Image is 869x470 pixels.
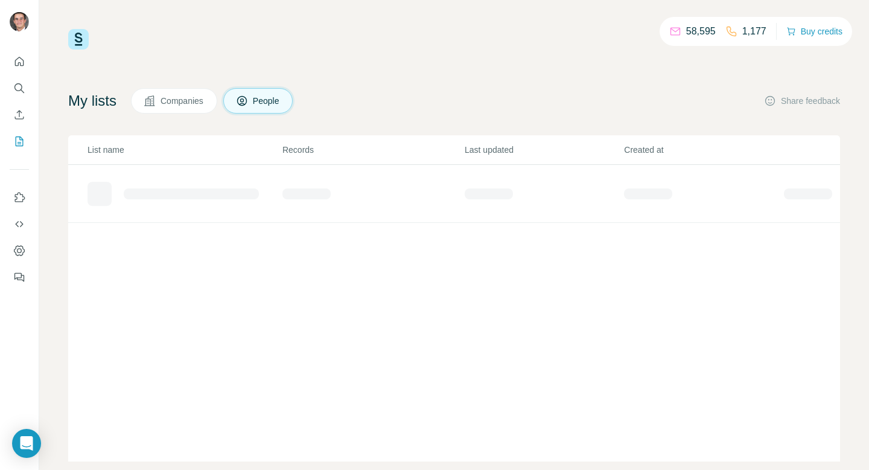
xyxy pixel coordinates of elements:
[624,144,782,156] p: Created at
[10,51,29,72] button: Quick start
[10,104,29,126] button: Enrich CSV
[282,144,463,156] p: Records
[88,144,281,156] p: List name
[10,12,29,31] img: Avatar
[764,95,840,107] button: Share feedback
[10,266,29,288] button: Feedback
[10,240,29,262] button: Dashboard
[686,24,716,39] p: 58,595
[68,29,89,50] img: Surfe Logo
[10,187,29,208] button: Use Surfe on LinkedIn
[10,77,29,99] button: Search
[12,429,41,458] div: Open Intercom Messenger
[742,24,766,39] p: 1,177
[465,144,623,156] p: Last updated
[10,130,29,152] button: My lists
[786,23,842,40] button: Buy credits
[253,95,281,107] span: People
[161,95,205,107] span: Companies
[10,213,29,235] button: Use Surfe API
[68,91,116,111] h4: My lists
